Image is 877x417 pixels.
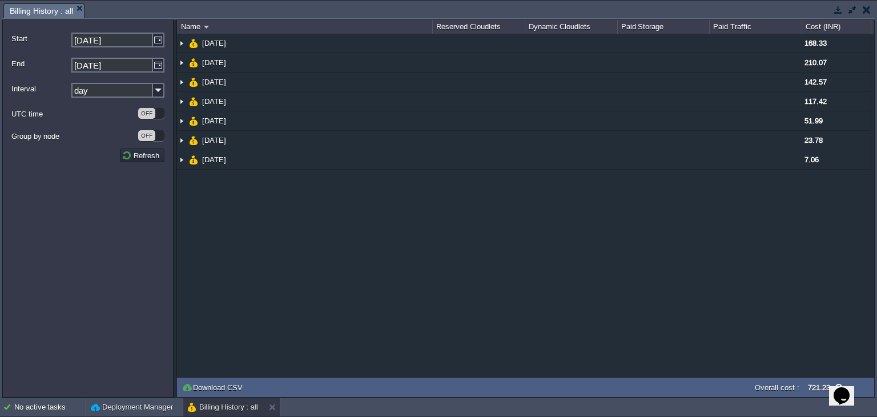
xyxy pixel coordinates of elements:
iframe: chat widget [829,371,866,406]
img: AMDAwAAAACH5BAEAAAAALAAAAAABAAEAAAICRAEAOw== [189,111,198,130]
span: 168.33 [804,39,827,47]
button: Deployment Manager [91,402,173,413]
div: Reserved Cloudlets [433,20,525,34]
label: Overall cost : [755,383,799,392]
img: AMDAwAAAACH5BAEAAAAALAAAAAABAAEAAAICRAEAOw== [189,131,198,150]
div: OFF [138,130,155,141]
div: Paid Traffic [710,20,802,34]
img: AMDAwAAAACH5BAEAAAAALAAAAAABAAEAAAICRAEAOw== [189,34,198,53]
label: UTC time [11,108,137,120]
a: [DATE] [201,77,228,87]
a: [DATE] [201,135,228,145]
img: AMDAwAAAACH5BAEAAAAALAAAAAABAAEAAAICRAEAOw== [177,111,186,130]
label: End [11,58,70,70]
label: Start [11,33,70,45]
span: 142.57 [804,78,827,86]
span: 210.07 [804,58,827,67]
label: Interval [11,83,70,95]
button: Billing History : all [188,402,258,413]
img: AMDAwAAAACH5BAEAAAAALAAAAAABAAEAAAICRAEAOw== [177,73,186,91]
span: 7.06 [804,155,819,164]
div: No active tasks [14,398,86,416]
img: AMDAwAAAACH5BAEAAAAALAAAAAABAAEAAAICRAEAOw== [177,92,186,111]
span: 117.42 [804,97,827,106]
img: AMDAwAAAACH5BAEAAAAALAAAAAABAAEAAAICRAEAOw== [204,26,209,29]
a: [DATE] [201,116,228,126]
div: Name [178,20,432,34]
label: Group by node [11,130,137,142]
img: AMDAwAAAACH5BAEAAAAALAAAAAABAAEAAAICRAEAOw== [189,53,198,72]
span: 23.78 [804,136,823,145]
div: Paid Storage [618,20,710,34]
button: Download CSV [182,382,246,392]
img: AMDAwAAAACH5BAEAAAAALAAAAAABAAEAAAICRAEAOw== [177,53,186,72]
div: Cost (INR) [803,20,871,34]
img: AMDAwAAAACH5BAEAAAAALAAAAAABAAEAAAICRAEAOw== [177,150,186,169]
span: Billing History : all [10,4,73,18]
label: 721.23 [808,383,830,392]
img: AMDAwAAAACH5BAEAAAAALAAAAAABAAEAAAICRAEAOw== [189,92,198,111]
a: [DATE] [201,97,228,106]
a: [DATE] [201,58,228,67]
a: [DATE] [201,38,228,48]
button: Refresh [122,150,163,161]
img: AMDAwAAAACH5BAEAAAAALAAAAAABAAEAAAICRAEAOw== [189,73,198,91]
a: [DATE] [201,155,228,165]
img: AMDAwAAAACH5BAEAAAAALAAAAAABAAEAAAICRAEAOw== [177,131,186,150]
span: 51.99 [804,117,823,125]
div: Dynamic Cloudlets [526,20,617,34]
img: AMDAwAAAACH5BAEAAAAALAAAAAABAAEAAAICRAEAOw== [177,34,186,53]
img: AMDAwAAAACH5BAEAAAAALAAAAAABAAEAAAICRAEAOw== [189,150,198,169]
div: OFF [138,108,155,119]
